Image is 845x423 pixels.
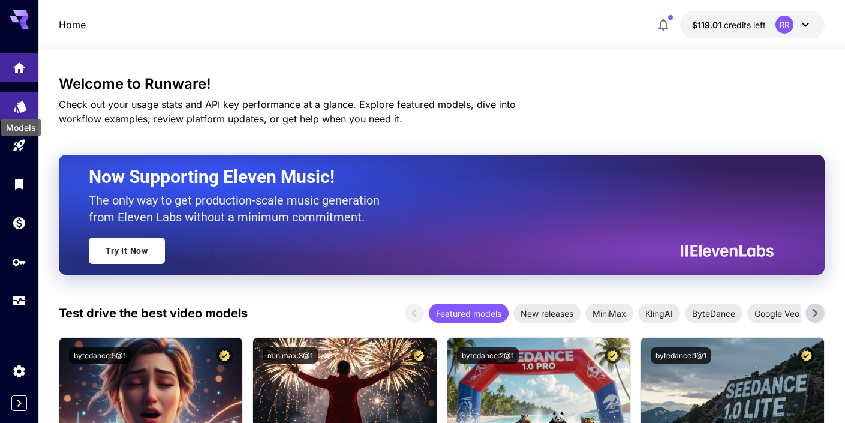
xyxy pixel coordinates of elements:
div: Settings [12,364,26,379]
div: ByteDance [685,304,742,323]
h2: Now Supporting Eleven Music! [89,166,765,188]
div: Playground [12,138,26,153]
span: $119.01 [692,20,724,30]
button: bytedance:2@1 [457,347,519,364]
p: Test drive the best video models [59,304,248,322]
div: KlingAI [638,304,680,323]
a: Try It Now [89,238,165,264]
button: bytedance:5@1 [69,347,131,364]
a: Home [59,17,86,32]
div: New releases [513,304,581,323]
button: $119.01349RR [680,11,825,38]
button: Certified Model – Vetted for best performance and includes a commercial license. [798,347,814,364]
div: $119.01349 [692,19,766,31]
div: Google Veo [747,304,807,323]
div: Wallet [12,215,26,230]
div: Library [12,176,26,191]
span: ByteDance [685,307,742,320]
button: Certified Model – Vetted for best performance and includes a commercial license. [216,347,233,364]
div: Models [1,119,41,136]
p: The only way to get production-scale music generation from Eleven Labs without a minimum commitment. [89,192,389,226]
span: KlingAI [638,307,680,320]
span: credits left [724,20,766,30]
div: Models [13,95,28,110]
button: Certified Model – Vetted for best performance and includes a commercial license. [411,347,427,364]
span: Featured models [429,307,509,320]
div: RR [775,16,793,34]
button: Expand sidebar [11,395,27,411]
div: Home [12,56,26,71]
span: Check out your usage stats and API key performance at a glance. Explore featured models, dive int... [59,98,516,125]
button: bytedance:1@1 [651,347,711,364]
span: New releases [513,307,581,320]
nav: breadcrumb [59,17,86,32]
div: API Keys [12,254,26,269]
div: Featured models [429,304,509,323]
div: MiniMax [585,304,633,323]
button: minimax:3@1 [263,347,318,364]
div: Usage [12,293,26,308]
span: Google Veo [747,307,807,320]
button: Certified Model – Vetted for best performance and includes a commercial license. [605,347,621,364]
h3: Welcome to Runware! [59,76,825,92]
span: MiniMax [585,307,633,320]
